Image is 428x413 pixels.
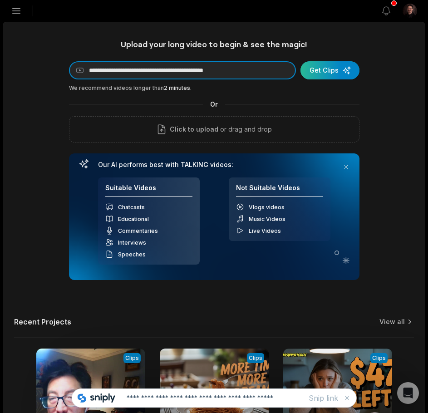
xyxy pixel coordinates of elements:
[25,53,32,60] img: tab_domain_overview_orange.svg
[100,54,153,59] div: Keywords by Traffic
[15,15,22,22] img: logo_orange.svg
[218,124,272,135] p: or drag and drop
[249,216,285,222] span: Music Videos
[118,251,146,258] span: Speeches
[300,61,359,79] button: Get Clips
[98,161,330,169] h3: Our AI performs best with TALKING videos:
[69,84,359,92] div: We recommend videos longer than .
[249,204,285,211] span: Vlogs videos
[90,53,98,60] img: tab_keywords_by_traffic_grey.svg
[397,382,419,404] div: Open Intercom Messenger
[164,84,190,91] span: 2 minutes
[118,216,149,222] span: Educational
[379,317,405,326] a: View all
[15,24,22,31] img: website_grey.svg
[118,239,146,246] span: Interviews
[236,184,323,197] h4: Not Suitable Videos
[34,54,81,59] div: Domain Overview
[118,204,145,211] span: Chatcasts
[69,39,359,49] h1: Upload your long video to begin & see the magic!
[25,15,44,22] div: v 4.0.25
[170,124,218,135] span: Click to upload
[249,227,281,234] span: Live Videos
[14,317,71,326] h2: Recent Projects
[203,99,225,109] span: Or
[118,227,158,234] span: Commentaries
[105,184,192,197] h4: Suitable Videos
[24,24,100,31] div: Domain: [DOMAIN_NAME]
